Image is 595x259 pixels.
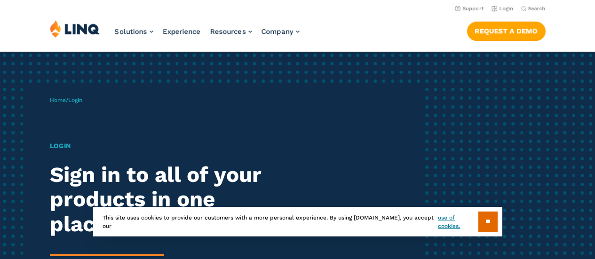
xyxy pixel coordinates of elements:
[438,213,478,230] a: use of cookies.
[455,6,484,12] a: Support
[115,20,300,51] nav: Primary Navigation
[492,6,514,12] a: Login
[262,27,294,36] span: Company
[50,97,66,103] a: Home
[50,163,279,237] h2: Sign in to all of your products in one place.
[68,97,82,103] span: Login
[210,27,252,36] a: Resources
[467,20,546,40] nav: Button Navigation
[50,20,100,38] img: LINQ | K‑12 Software
[115,27,147,36] span: Solutions
[115,27,153,36] a: Solutions
[521,5,546,12] button: Open Search Bar
[262,27,300,36] a: Company
[210,27,246,36] span: Resources
[50,97,82,103] span: /
[528,6,546,12] span: Search
[50,141,279,151] h1: Login
[163,27,201,36] a: Experience
[467,22,546,40] a: Request a Demo
[93,207,502,236] div: This site uses cookies to provide our customers with a more personal experience. By using [DOMAIN...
